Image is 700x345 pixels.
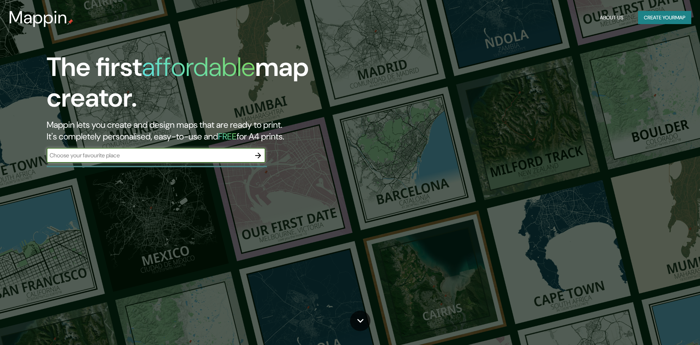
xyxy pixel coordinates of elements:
h1: The first map creator. [47,52,397,119]
button: About Us [597,11,626,24]
h3: Mappin [9,7,67,28]
img: mappin-pin [67,19,73,25]
h2: Mappin lets you create and design maps that are ready to print. It's completely personalised, eas... [47,119,397,142]
input: Choose your favourite place [47,151,251,160]
button: Create yourmap [638,11,691,24]
h1: affordable [142,50,255,84]
h5: FREE [218,131,237,142]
